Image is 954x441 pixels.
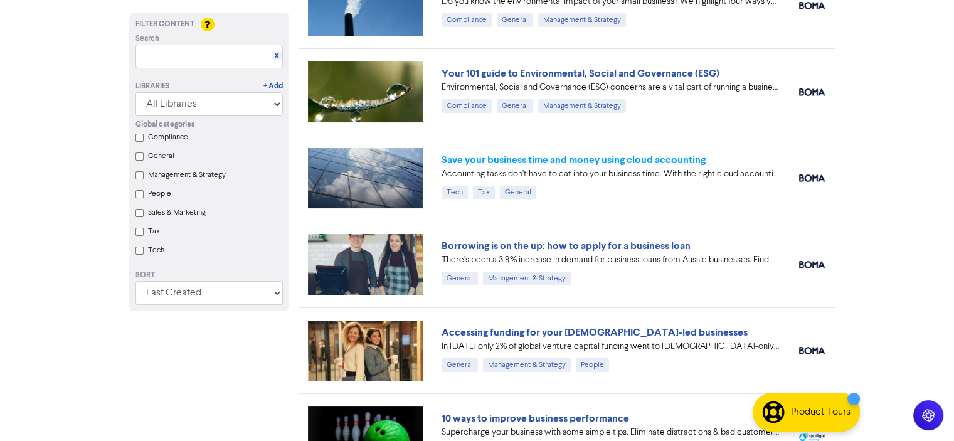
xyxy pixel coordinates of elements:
[442,99,492,113] div: Compliance
[148,132,188,143] label: Compliance
[799,433,825,441] img: spotlight
[274,51,279,61] a: X
[135,81,170,92] div: Libraries
[473,186,495,199] div: Tax
[442,358,478,372] div: General
[148,188,171,199] label: People
[442,240,691,252] a: Borrowing is on the up: how to apply for a business loan
[442,81,780,94] div: Environmental, Social and Governance (ESG) concerns are a vital part of running a business. Our 1...
[148,151,174,162] label: General
[483,272,571,285] div: Management & Strategy
[538,99,626,113] div: Management & Strategy
[442,340,780,353] div: In 2024 only 2% of global venture capital funding went to female-only founding teams. We highligh...
[135,19,283,30] div: Filter Content
[442,253,780,267] div: There’s been a 3.9% increase in demand for business loans from Aussie businesses. Find out the be...
[442,13,492,27] div: Compliance
[442,186,468,199] div: Tech
[442,167,780,181] div: Accounting tasks don’t have to eat into your business time. With the right cloud accounting softw...
[576,358,609,372] div: People
[442,67,719,80] a: Your 101 guide to Environmental, Social and Governance (ESG)
[497,99,533,113] div: General
[799,2,825,9] img: boma
[442,154,706,166] a: Save your business time and money using cloud accounting
[799,88,825,96] img: boma
[799,347,825,354] img: boma
[500,186,536,199] div: General
[891,381,954,441] iframe: Chat Widget
[442,412,629,425] a: 10 ways to improve business performance
[148,226,160,237] label: Tax
[148,207,206,218] label: Sales & Marketing
[799,174,825,182] img: boma_accounting
[442,426,780,439] div: Supercharge your business with some simple tips. Eliminate distractions & bad customers, get a pl...
[497,13,533,27] div: General
[135,33,159,45] span: Search
[442,272,478,285] div: General
[148,169,226,181] label: Management & Strategy
[442,326,748,339] a: Accessing funding for your [DEMOGRAPHIC_DATA]-led businesses
[135,270,283,281] div: Sort
[148,245,164,256] label: Tech
[483,358,571,372] div: Management & Strategy
[263,81,283,92] a: + Add
[799,261,825,268] img: boma
[538,13,626,27] div: Management & Strategy
[135,119,283,130] div: Global categories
